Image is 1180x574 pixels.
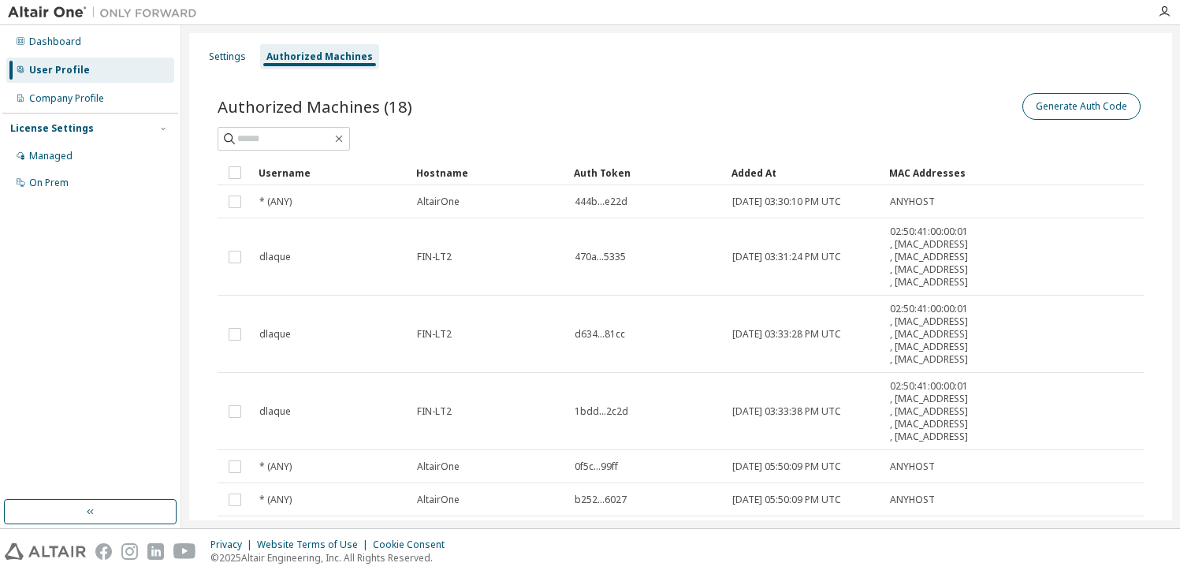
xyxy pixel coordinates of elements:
div: Managed [29,150,73,162]
span: 470a...5335 [575,251,626,263]
div: Auth Token [574,160,719,185]
div: Authorized Machines [266,50,373,63]
div: Website Terms of Use [257,539,373,551]
img: altair_logo.svg [5,543,86,560]
div: Settings [209,50,246,63]
div: Privacy [210,539,257,551]
span: [DATE] 05:50:09 PM UTC [732,460,841,473]
span: dlaque [259,328,291,341]
span: dlaque [259,251,291,263]
span: FIN-LT2 [417,251,452,263]
span: [DATE] 05:50:09 PM UTC [732,494,841,506]
img: Altair One [8,5,205,20]
span: dlaque [259,405,291,418]
div: On Prem [29,177,69,189]
span: 444b...e22d [575,196,627,208]
span: * (ANY) [259,460,292,473]
img: youtube.svg [173,543,196,560]
span: 1bdd...2c2d [575,405,628,418]
span: 02:50:41:00:00:01 , [MAC_ADDRESS] , [MAC_ADDRESS] , [MAC_ADDRESS] , [MAC_ADDRESS] [890,225,970,289]
span: AltairOne [417,196,460,208]
span: [DATE] 03:31:24 PM UTC [732,251,841,263]
span: b252...6027 [575,494,627,506]
div: License Settings [10,122,94,135]
div: User Profile [29,64,90,76]
span: 02:50:41:00:00:01 , [MAC_ADDRESS] , [MAC_ADDRESS] , [MAC_ADDRESS] , [MAC_ADDRESS] [890,380,970,443]
span: FIN-LT2 [417,328,452,341]
img: linkedin.svg [147,543,164,560]
div: Dashboard [29,35,81,48]
span: ANYHOST [890,460,935,473]
img: instagram.svg [121,543,138,560]
span: ANYHOST [890,196,935,208]
span: ANYHOST [890,494,935,506]
div: Company Profile [29,92,104,105]
span: FIN-LT2 [417,405,452,418]
span: * (ANY) [259,494,292,506]
img: facebook.svg [95,543,112,560]
span: * (ANY) [259,196,292,208]
div: Username [259,160,404,185]
p: © 2025 Altair Engineering, Inc. All Rights Reserved. [210,551,454,565]
div: Cookie Consent [373,539,454,551]
span: 0f5c...99ff [575,460,618,473]
span: 02:50:41:00:00:01 , [MAC_ADDRESS] , [MAC_ADDRESS] , [MAC_ADDRESS] , [MAC_ADDRESS] [890,303,970,366]
span: d634...81cc [575,328,625,341]
span: AltairOne [417,494,460,506]
div: Added At [731,160,877,185]
div: Hostname [416,160,561,185]
span: Authorized Machines (18) [218,95,412,117]
span: AltairOne [417,460,460,473]
span: [DATE] 03:30:10 PM UTC [732,196,841,208]
span: [DATE] 03:33:28 PM UTC [732,328,841,341]
button: Generate Auth Code [1022,93,1141,120]
span: [DATE] 03:33:38 PM UTC [732,405,841,418]
div: MAC Addresses [889,160,970,185]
